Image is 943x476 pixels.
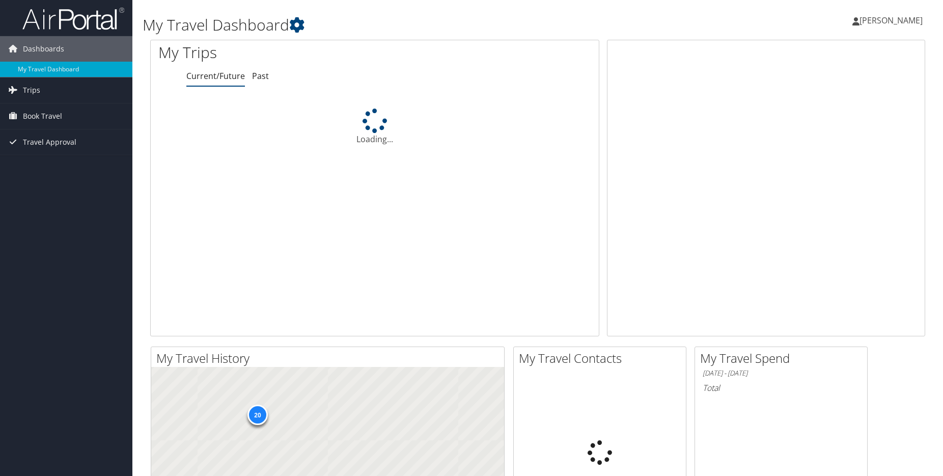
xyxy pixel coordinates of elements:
h1: My Travel Dashboard [143,14,670,36]
h2: My Travel Spend [700,350,867,367]
span: Book Travel [23,103,62,129]
div: 20 [247,405,268,425]
h1: My Trips [158,42,404,63]
span: [PERSON_NAME] [859,15,923,26]
h2: My Travel Contacts [519,350,686,367]
span: Trips [23,77,40,103]
a: [PERSON_NAME] [852,5,933,36]
img: airportal-logo.png [22,7,124,31]
h2: My Travel History [156,350,504,367]
h6: Total [703,382,859,393]
span: Travel Approval [23,129,76,155]
span: Dashboards [23,36,64,62]
div: Loading... [151,109,599,145]
h6: [DATE] - [DATE] [703,368,859,378]
a: Past [252,70,269,82]
a: Current/Future [186,70,245,82]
